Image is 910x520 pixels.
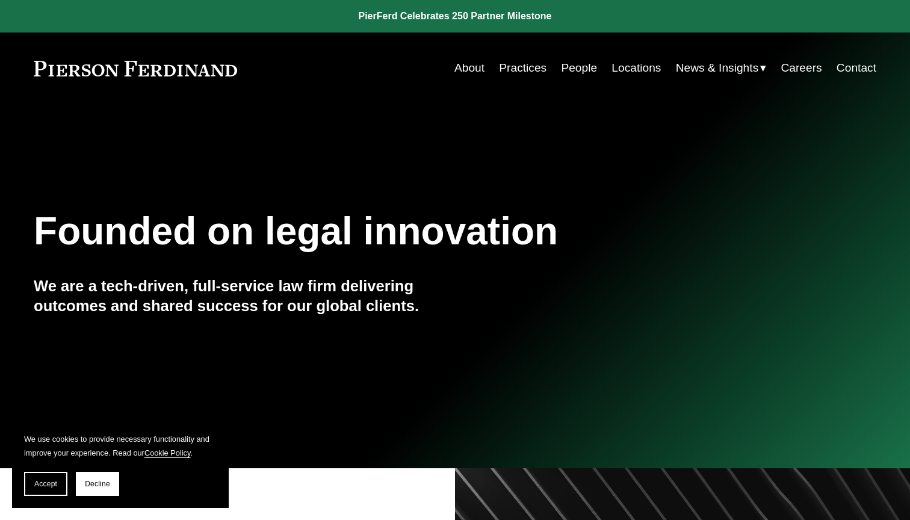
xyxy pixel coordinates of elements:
a: Careers [781,57,822,79]
p: We use cookies to provide necessary functionality and improve your experience. Read our . [24,432,217,460]
a: Cookie Policy [144,448,191,457]
button: Decline [76,472,119,496]
button: Accept [24,472,67,496]
section: Cookie banner [12,420,229,508]
span: Accept [34,480,57,488]
span: News & Insights [676,58,759,79]
a: About [454,57,484,79]
h1: Founded on legal innovation [34,209,736,253]
a: Contact [837,57,876,79]
span: Decline [85,480,110,488]
a: People [561,57,597,79]
h4: We are a tech-driven, full-service law firm delivering outcomes and shared success for our global... [34,276,455,315]
a: folder dropdown [676,57,767,79]
a: Locations [611,57,661,79]
a: Practices [499,57,546,79]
